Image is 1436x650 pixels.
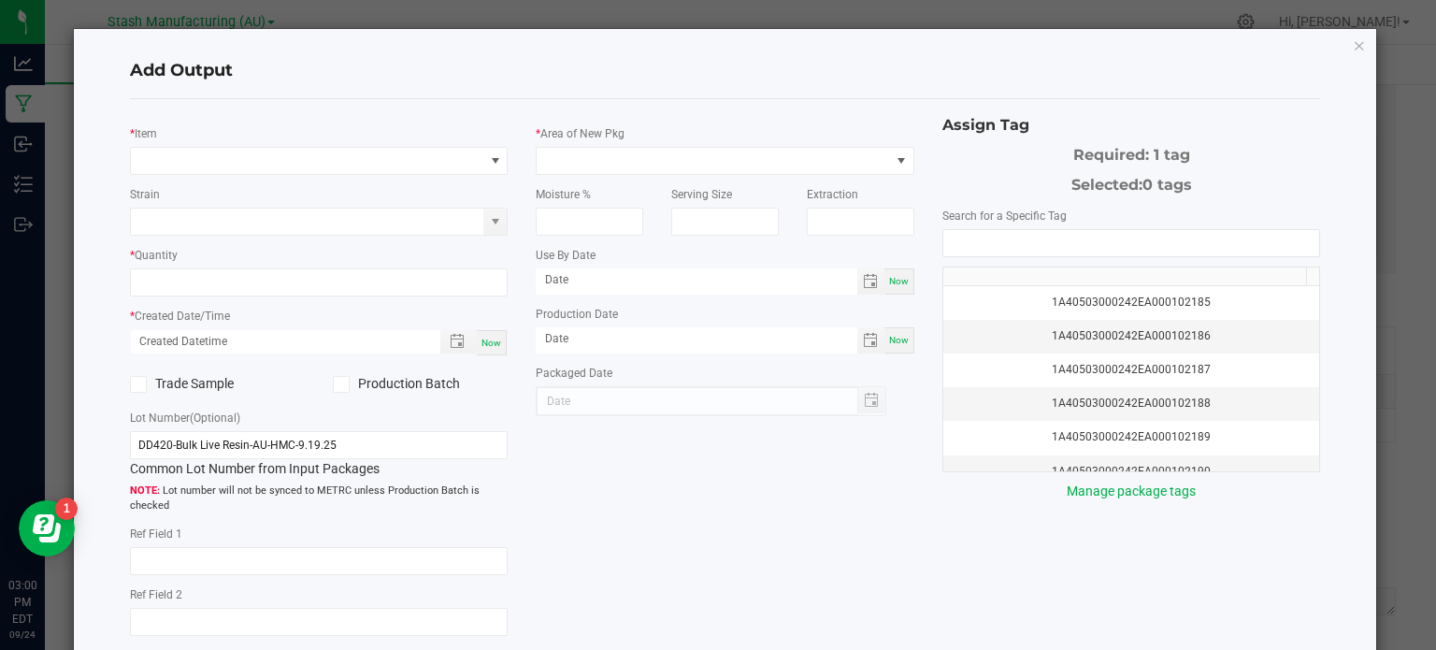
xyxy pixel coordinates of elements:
iframe: Resource center unread badge [55,498,78,520]
div: 1A40503000242EA000102187 [955,361,1309,379]
input: Date [536,327,857,351]
span: (Optional) [190,412,240,425]
span: NO DATA FOUND [130,147,509,175]
label: Ref Field 1 [130,526,182,542]
label: Item [135,125,157,142]
span: Toggle calendar [857,268,884,295]
span: 0 tags [1142,176,1192,194]
label: Created Date/Time [135,308,230,325]
input: Date [536,268,857,292]
span: Lot number will not be synced to METRC unless Production Batch is checked [130,484,509,514]
span: Now [481,338,501,348]
label: Strain [130,186,160,203]
div: 1A40503000242EA000102190 [955,463,1309,481]
span: Now [889,335,909,345]
label: Search for a Specific Tag [942,208,1067,224]
div: 1A40503000242EA000102189 [955,428,1309,446]
label: Area of New Pkg [540,125,625,142]
input: NO DATA FOUND [943,230,1320,256]
input: Created Datetime [131,330,422,354]
div: Selected: [942,166,1321,196]
h4: Add Output [130,59,1321,83]
label: Extraction [807,186,858,203]
a: Manage package tags [1067,484,1196,498]
label: Packaged Date [536,365,612,382]
div: 1A40503000242EA000102186 [955,327,1309,345]
div: Assign Tag [942,114,1321,137]
label: Quantity [135,247,178,264]
div: 1A40503000242EA000102188 [955,395,1309,412]
div: Required: 1 tag [942,137,1321,166]
div: Common Lot Number from Input Packages [130,431,509,479]
label: Use By Date [536,247,596,264]
span: Toggle calendar [857,327,884,354]
label: Ref Field 2 [130,586,182,603]
label: Moisture % [536,186,591,203]
label: Serving Size [671,186,732,203]
label: Production Batch [333,374,508,394]
label: Lot Number [130,410,240,426]
iframe: Resource center [19,500,75,556]
span: Toggle popup [440,330,477,354]
div: 1A40503000242EA000102185 [955,294,1309,311]
label: Production Date [536,306,618,323]
span: Now [889,276,909,286]
label: Trade Sample [130,374,305,394]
